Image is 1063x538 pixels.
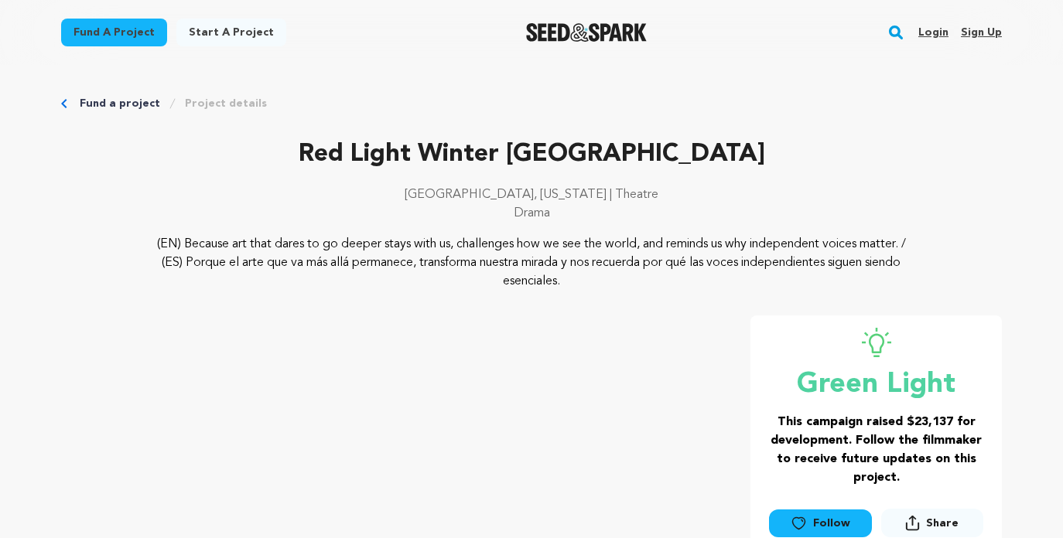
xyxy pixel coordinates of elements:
[61,204,1002,223] p: Drama
[185,96,267,111] a: Project details
[526,23,648,42] img: Seed&Spark Logo Dark Mode
[80,96,160,111] a: Fund a project
[156,235,908,291] p: (EN) Because art that dares to go deeper stays with us, challenges how we see the world, and remi...
[61,96,1002,111] div: Breadcrumb
[881,509,983,537] button: Share
[926,516,959,531] span: Share
[526,23,648,42] a: Seed&Spark Homepage
[61,136,1002,173] p: Red Light Winter [GEOGRAPHIC_DATA]
[961,20,1002,45] a: Sign up
[61,186,1002,204] p: [GEOGRAPHIC_DATA], [US_STATE] | Theatre
[769,413,983,487] h3: This campaign raised $23,137 for development. Follow the filmmaker to receive future updates on t...
[769,369,983,400] p: Green Light
[176,19,286,46] a: Start a project
[918,20,948,45] a: Login
[61,19,167,46] a: Fund a project
[769,509,871,537] a: Follow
